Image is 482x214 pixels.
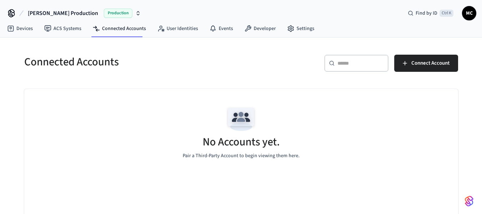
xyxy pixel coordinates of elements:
[281,22,320,35] a: Settings
[465,195,473,207] img: SeamLogoGradient.69752ec5.svg
[394,55,458,72] button: Connect Account
[24,55,237,69] h5: Connected Accounts
[463,7,476,20] span: MC
[239,22,281,35] a: Developer
[1,22,39,35] a: Devices
[87,22,152,35] a: Connected Accounts
[204,22,239,35] a: Events
[462,6,476,20] button: MC
[440,10,453,17] span: Ctrl K
[225,103,257,135] img: Team Empty State
[183,152,300,160] p: Pair a Third-Party Account to begin viewing them here.
[203,135,280,149] h5: No Accounts yet.
[28,9,98,18] span: [PERSON_NAME] Production
[411,59,450,68] span: Connect Account
[402,7,459,20] div: Find by IDCtrl K
[416,10,437,17] span: Find by ID
[104,9,132,18] span: Production
[39,22,87,35] a: ACS Systems
[152,22,204,35] a: User Identities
